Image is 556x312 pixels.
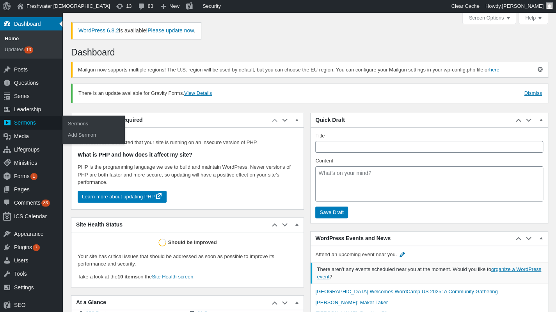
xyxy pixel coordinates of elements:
a: WordPress 6.8.2 [78,27,119,34]
span: 83 [43,200,48,205]
div: is available! . [71,22,201,39]
h3: What is PHP and how does it affect my site? [78,151,297,159]
a: [GEOGRAPHIC_DATA] Welcomes WordCamp US 2025: A Community Gathering [315,289,497,294]
div: There is an update available for Gravity Forms. [71,84,548,103]
span: 7 [35,245,37,250]
button: Screen Options [462,12,517,24]
span: Quick Draft [315,116,345,124]
button: Help [519,12,548,24]
label: Content [315,157,333,164]
span: 13 [26,47,31,52]
span: 1 [33,174,35,178]
a: Learn more about updating PHP [78,191,167,203]
span: Update Available [30,173,37,180]
span: Attend an upcoming event near you. [315,251,397,257]
h1: Dashboard [71,43,548,60]
li: There aren’t any events scheduled near you at the moment. Would you like to ? [311,262,548,283]
button: Edit city [398,251,406,259]
a: Sermons [62,118,125,129]
strong: 10 items [117,274,138,280]
p: Take a look at the on the . [78,273,297,281]
a: Site Health screen [152,274,193,280]
span: [PERSON_NAME] [502,3,544,9]
h2: WordPress Events and News [311,232,513,246]
a: Please update WordPress now [147,27,194,34]
a: View Details [184,90,212,97]
a: Add Sermon [62,130,125,141]
p: PHP is the programming language we use to build and maintain WordPress. Newer versions of PHP are... [78,163,297,186]
h2: Site Health Status [71,218,269,232]
h2: At a Glance [71,296,269,310]
span: Security [203,3,221,9]
label: Title [315,132,325,139]
div: Should be improved [168,239,217,246]
p: Your site has critical issues that should be addressed as soon as possible to improve its perform... [78,253,297,268]
a: here [489,67,499,73]
h2: PHP Update Required [71,113,269,127]
span: Clear Cache [451,3,479,9]
input: Save Draft [315,207,348,218]
a: [PERSON_NAME]: Maker Taker [315,300,387,305]
a: Dismiss [524,90,542,98]
a: organize a WordPress event [317,266,541,279]
p: WordPress has detected that your site is running on an insecure version of PHP. [78,139,297,146]
p: Mailgun now supports multiple regions! The U.S. region will be used by default, but you can choos... [77,65,533,75]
